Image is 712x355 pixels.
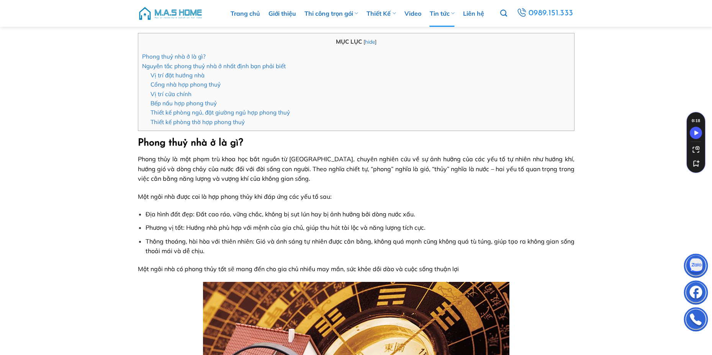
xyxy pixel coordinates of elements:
[684,282,707,305] img: Facebook
[142,53,206,60] a: Phong thuỷ nhà ở là gì?
[684,255,707,278] img: Zalo
[138,193,332,200] span: Một ngôi nhà được coi là hợp phong thủy khi đáp ứng các yếu tố sau:
[151,90,192,98] a: Vị trí cửa chính
[138,2,203,25] img: M.A.S HOME – Tổng Thầu Thiết Kế Và Xây Nhà Trọn Gói
[146,237,574,255] span: Thông thoáng, hài hòa với thiên nhiên: Gió và ánh sáng tự nhiên được cân bằng, không quá mạnh cũn...
[500,5,507,21] a: Tìm kiếm
[146,210,415,218] span: Địa hình đất đẹp: Đất cao ráo, vững chắc, không bị sụt lún hay bị ảnh hưởng bởi dòng nước xấu.
[138,155,575,182] span: Phong thủy là một phạm trù khoa học bắt nguồn từ [GEOGRAPHIC_DATA], chuyên nghiên cứu về sự ảnh h...
[142,62,286,70] a: Nguyên tắc phong thuỷ nhà ở nhất định bạn phải biết
[515,7,575,20] a: 0989.151.333
[151,109,290,116] a: Thiết kế phòng ngủ, đặt giường ngủ hợp phong thuỷ
[146,224,426,231] span: Phương vị tốt: Hướng nhà phù hợp với mệnh của gia chủ, giúp thu hút tài lộc và năng lượng tích cực.
[151,118,245,126] a: Thiết kế phòng thờ hợp phong thuỷ
[151,100,217,107] a: Bếp nấu hợp phong thuỷ
[142,37,570,46] p: MỤC LỤC
[151,81,221,88] a: Cổng nhà hợp phong thuỷ
[365,38,375,45] a: hide
[375,38,376,45] span: ]
[138,138,243,148] strong: Phong thuỷ nhà ở là gì?
[528,7,574,20] span: 0989.151.333
[363,38,365,45] span: [
[151,72,205,79] a: Vị trí đặt hướng nhà
[684,309,707,332] img: Phone
[138,265,459,273] span: Một ngôi nhà có phong thủy tốt sẽ mang đến cho gia chủ nhiều may mắn, sức khỏe dồi dào và cuộc số...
